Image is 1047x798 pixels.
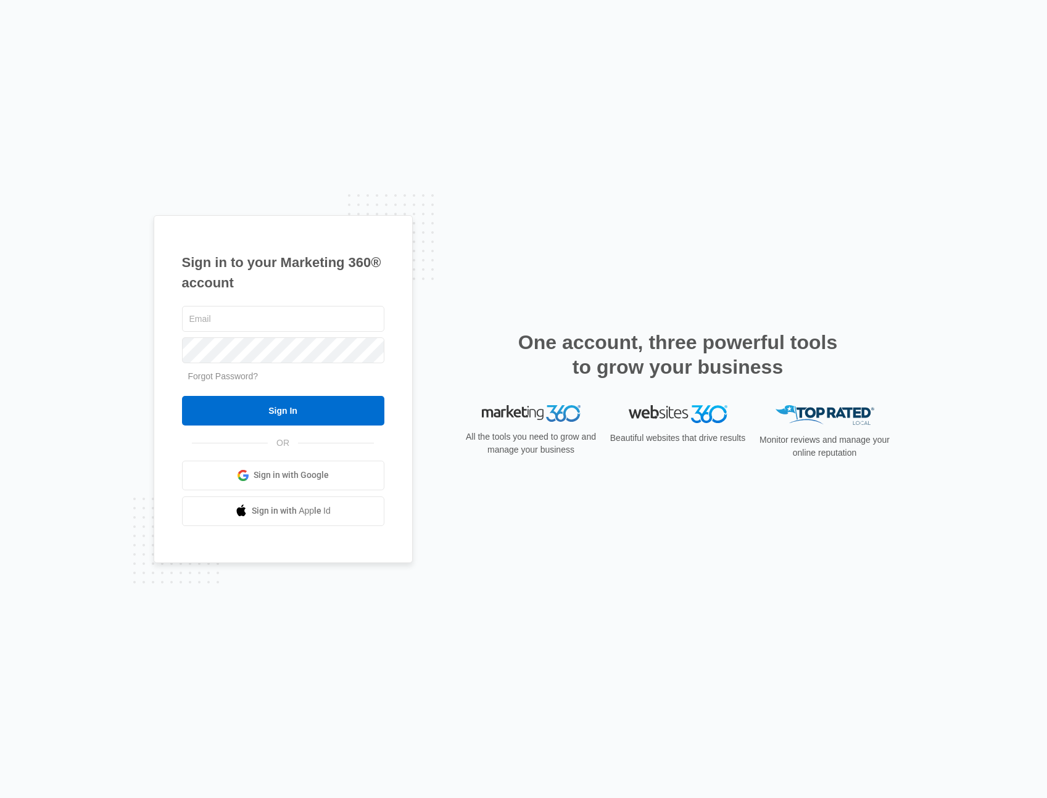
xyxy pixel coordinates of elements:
[252,504,331,517] span: Sign in with Apple Id
[515,330,842,379] h2: One account, three powerful tools to grow your business
[182,306,384,332] input: Email
[482,405,581,422] img: Marketing 360
[756,434,894,459] p: Monitor reviews and manage your online reputation
[609,432,747,445] p: Beautiful websites that drive results
[182,396,384,426] input: Sign In
[188,371,259,381] a: Forgot Password?
[182,252,384,293] h1: Sign in to your Marketing 360® account
[776,405,874,426] img: Top Rated Local
[629,405,727,423] img: Websites 360
[268,437,298,450] span: OR
[462,430,600,456] p: All the tools you need to grow and manage your business
[254,469,329,482] span: Sign in with Google
[182,496,384,526] a: Sign in with Apple Id
[182,461,384,490] a: Sign in with Google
